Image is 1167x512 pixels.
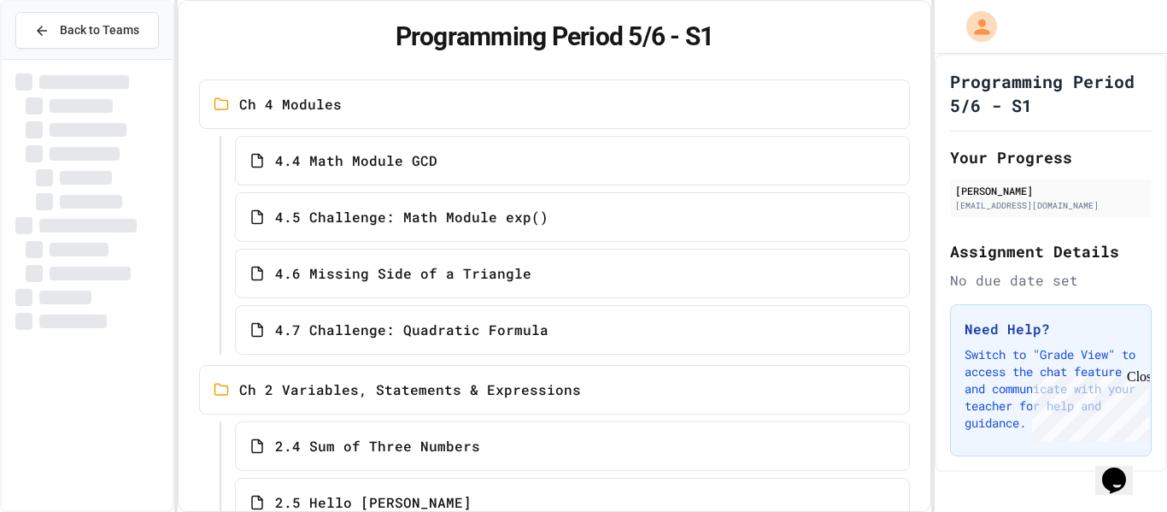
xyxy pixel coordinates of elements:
[15,12,159,49] button: Back to Teams
[965,319,1137,339] h3: Need Help?
[955,183,1146,198] div: [PERSON_NAME]
[235,305,911,355] a: 4.7 Challenge: Quadratic Formula
[1025,369,1150,442] iframe: chat widget
[950,69,1152,117] h1: Programming Period 5/6 - S1
[950,239,1152,263] h2: Assignment Details
[60,21,139,39] span: Back to Teams
[235,136,911,185] a: 4.4 Math Module GCD
[235,421,911,471] a: 2.4 Sum of Three Numbers
[955,199,1146,212] div: [EMAIL_ADDRESS][DOMAIN_NAME]
[950,270,1152,291] div: No due date set
[275,436,480,456] span: 2.4 Sum of Three Numbers
[235,192,911,242] a: 4.5 Challenge: Math Module exp()
[275,150,437,171] span: 4.4 Math Module GCD
[275,207,548,227] span: 4.5 Challenge: Math Module exp()
[1095,444,1150,495] iframe: chat widget
[199,21,911,52] h1: Programming Period 5/6 - S1
[275,263,531,284] span: 4.6 Missing Side of a Triangle
[7,7,118,109] div: Chat with us now!Close
[239,94,342,115] span: Ch 4 Modules
[950,145,1152,169] h2: Your Progress
[235,249,911,298] a: 4.6 Missing Side of a Triangle
[239,380,581,400] span: Ch 2 Variables, Statements & Expressions
[965,346,1137,432] p: Switch to "Grade View" to access the chat feature and communicate with your teacher for help and ...
[948,7,1001,46] div: My Account
[275,320,548,340] span: 4.7 Challenge: Quadratic Formula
